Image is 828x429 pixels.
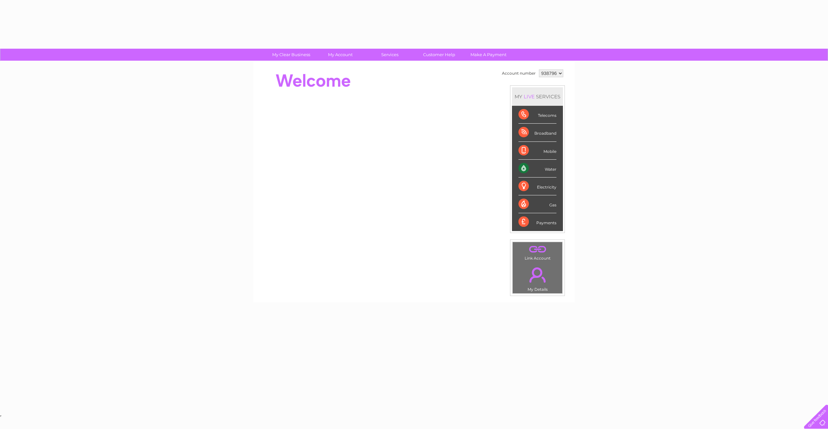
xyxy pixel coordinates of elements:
[518,106,556,124] div: Telecoms
[522,93,536,100] div: LIVE
[518,178,556,195] div: Electricity
[514,244,561,255] a: .
[518,160,556,178] div: Water
[518,195,556,213] div: Gas
[412,49,466,61] a: Customer Help
[500,68,537,79] td: Account number
[514,264,561,286] a: .
[363,49,417,61] a: Services
[462,49,515,61] a: Make A Payment
[512,242,563,262] td: Link Account
[518,213,556,231] div: Payments
[512,87,563,106] div: MY SERVICES
[518,124,556,141] div: Broadband
[512,262,563,294] td: My Details
[264,49,318,61] a: My Clear Business
[518,142,556,160] div: Mobile
[314,49,367,61] a: My Account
